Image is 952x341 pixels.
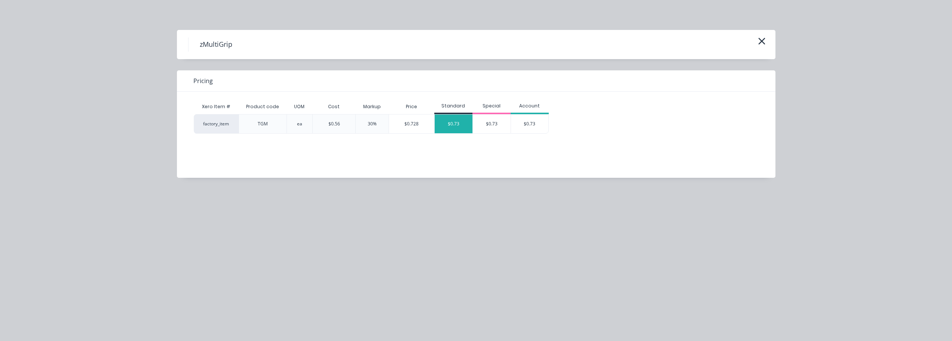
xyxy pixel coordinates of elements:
[368,121,377,127] div: 30%
[297,121,302,127] div: ea
[473,115,511,133] div: $0.73
[355,99,389,114] div: Markup
[258,121,268,127] div: TGM
[194,99,239,114] div: Xero Item #
[240,97,285,116] div: Product code
[389,115,434,133] div: $0.728
[312,99,355,114] div: Cost
[328,121,340,127] div: $0.56
[193,76,213,85] span: Pricing
[435,115,472,133] div: $0.73
[511,103,549,109] div: Account
[511,115,548,133] div: $0.73
[194,114,239,134] div: factory_item
[434,103,472,109] div: Standard
[389,99,434,114] div: Price
[188,37,244,52] h4: zMultiGrip
[288,97,310,116] div: UOM
[472,103,511,109] div: Special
